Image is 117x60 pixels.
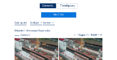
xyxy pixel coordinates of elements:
[15,34,30,36] div: Camera 2
[15,21,27,24] input: Zoek op datum 󰅀
[41,12,76,18] a: Mijn C-Site
[15,29,50,32] div: Rinkoniën / Antwerpen Royerssluis
[57,3,77,8] div: Timelapses
[40,3,56,8] div: Camera's
[79,33,97,36] span: Pagina 1 / 10528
